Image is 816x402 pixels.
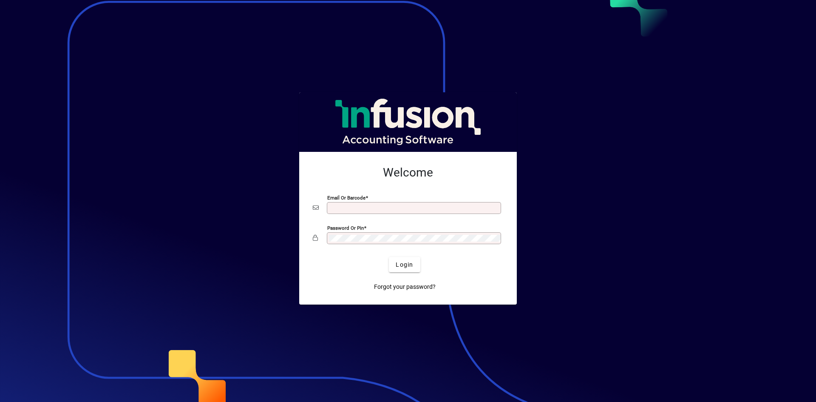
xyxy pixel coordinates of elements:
[371,279,439,294] a: Forgot your password?
[327,225,364,231] mat-label: Password or Pin
[327,195,365,201] mat-label: Email or Barcode
[396,260,413,269] span: Login
[374,282,436,291] span: Forgot your password?
[313,165,503,180] h2: Welcome
[389,257,420,272] button: Login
